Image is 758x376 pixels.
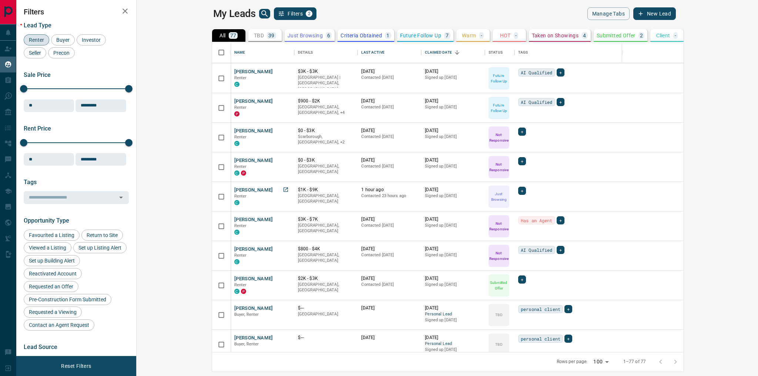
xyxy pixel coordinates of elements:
[521,98,553,106] span: AI Qualified
[24,47,46,58] div: Seller
[425,134,481,140] p: Signed up [DATE]
[234,98,273,105] button: [PERSON_NAME]
[425,187,481,193] p: [DATE]
[485,42,514,63] div: Status
[24,281,78,292] div: Requested an Offer
[495,312,502,318] p: TBD
[446,33,449,38] p: 7
[234,335,273,342] button: [PERSON_NAME]
[26,309,79,315] span: Requested a Viewing
[521,276,523,283] span: +
[234,128,273,135] button: [PERSON_NAME]
[24,179,37,186] span: Tags
[521,217,553,224] span: Has an Agent
[234,246,273,253] button: [PERSON_NAME]
[24,343,57,350] span: Lead Source
[48,47,75,58] div: Precon
[675,33,676,38] p: -
[234,164,247,169] span: Renter
[24,34,49,45] div: Renter
[234,75,247,80] span: Renter
[559,217,562,224] span: +
[623,359,646,365] p: 1–77 of 77
[557,246,564,254] div: +
[361,75,417,81] p: Contacted [DATE]
[213,8,256,20] h1: My Leads
[361,305,417,311] p: [DATE]
[54,37,72,43] span: Buyer
[425,104,481,110] p: Signed up [DATE]
[26,245,69,251] span: Viewed a Listing
[425,347,481,353] p: Signed up [DATE]
[241,170,246,176] div: property.ca
[559,69,562,76] span: +
[425,42,452,63] div: Claimed Date
[234,216,273,223] button: [PERSON_NAME]
[298,68,354,75] p: $3K - $3K
[298,311,354,317] p: [GEOGRAPHIC_DATA]
[234,223,247,228] span: Renter
[298,252,354,264] p: [GEOGRAPHIC_DATA], [GEOGRAPHIC_DATA]
[489,280,509,291] p: Submitted Offer
[425,305,481,311] p: [DATE]
[24,125,51,132] span: Rent Price
[274,7,316,20] button: Filters2
[532,33,579,38] p: Taken on Showings
[234,187,273,194] button: [PERSON_NAME]
[425,98,481,104] p: [DATE]
[76,245,124,251] span: Set up Listing Alert
[234,170,239,176] div: condos.ca
[298,128,354,134] p: $0 - $3K
[361,134,417,140] p: Contacted [DATE]
[327,33,330,38] p: 6
[26,322,92,328] span: Contact an Agent Request
[489,73,509,84] p: Future Follow Up
[234,200,239,205] div: condos.ca
[521,246,553,254] span: AI Qualified
[24,217,69,224] span: Opportunity Type
[421,42,485,63] div: Claimed Date
[234,312,259,317] span: Buyer, Renter
[298,163,354,175] p: [GEOGRAPHIC_DATA], [GEOGRAPHIC_DATA]
[489,162,509,173] p: Not Responsive
[234,282,247,287] span: Renter
[564,335,572,343] div: +
[452,47,462,58] button: Sort
[400,33,441,38] p: Future Follow Up
[77,34,106,45] div: Investor
[234,157,273,164] button: [PERSON_NAME]
[231,42,294,63] div: Name
[425,75,481,81] p: Signed up [DATE]
[24,306,82,318] div: Requested a Viewing
[425,68,481,75] p: [DATE]
[425,341,481,347] span: Personal Lead
[567,305,570,313] span: +
[425,317,481,323] p: Signed up [DATE]
[298,223,354,234] p: [GEOGRAPHIC_DATA], [GEOGRAPHIC_DATA]
[234,141,239,146] div: condos.ca
[557,98,564,106] div: +
[500,33,511,38] p: HOT
[24,242,71,253] div: Viewed a Listing
[219,33,225,38] p: All
[518,275,526,284] div: +
[84,232,120,238] span: Return to Site
[294,42,358,63] div: Details
[81,230,123,241] div: Return to Site
[259,9,270,18] button: search button
[234,342,259,346] span: Buyer, Renter
[489,250,509,261] p: Not Responsive
[386,33,389,38] p: 1
[489,191,509,202] p: Just Browsing
[24,294,111,305] div: Pre-Construction Form Submitted
[425,311,481,318] span: Personal Lead
[26,297,109,302] span: Pre-Construction Form Submitted
[306,11,312,16] span: 2
[298,187,354,193] p: $1K - $9K
[26,284,76,289] span: Requested an Offer
[521,305,560,313] span: personal client
[481,33,482,38] p: -
[24,255,80,266] div: Set up Building Alert
[24,7,129,16] h2: Filters
[24,268,82,279] div: Reactivated Account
